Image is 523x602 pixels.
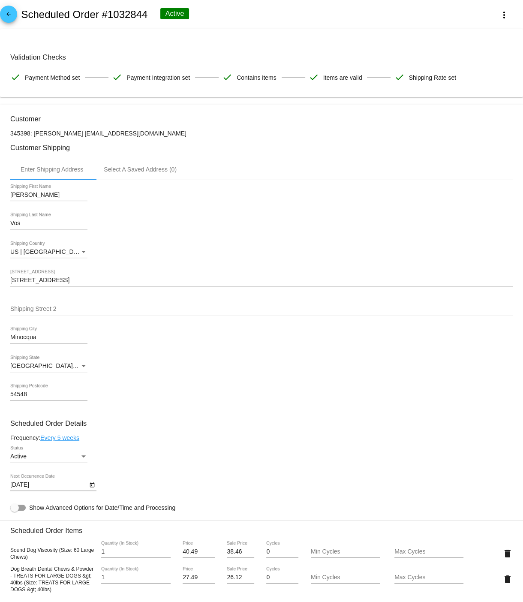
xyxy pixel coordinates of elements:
[10,482,87,488] input: Next Occurrence Date
[10,115,513,123] h3: Customer
[10,391,87,398] input: Shipping Postcode
[101,574,170,581] input: Quantity (In Stock)
[10,434,513,441] div: Frequency:
[183,548,215,555] input: Price
[10,192,87,199] input: Shipping First Name
[394,574,463,581] input: Max Cycles
[394,548,463,555] input: Max Cycles
[112,72,122,82] mat-icon: check
[237,69,277,87] span: Contains items
[183,574,215,581] input: Price
[10,362,111,369] span: [GEOGRAPHIC_DATA] | [US_STATE]
[409,69,456,87] span: Shipping Rate set
[499,10,509,20] mat-icon: more_vert
[266,574,298,581] input: Cycles
[10,220,87,227] input: Shipping Last Name
[10,453,87,460] mat-select: Status
[10,306,513,313] input: Shipping Street 2
[10,72,21,82] mat-icon: check
[10,520,513,535] h3: Scheduled Order Items
[101,548,170,555] input: Quantity (In Stock)
[3,11,14,21] mat-icon: arrow_back
[10,277,513,284] input: Shipping Street 1
[10,248,86,255] span: US | [GEOGRAPHIC_DATA]
[21,166,83,173] div: Enter Shipping Address
[10,53,513,61] h3: Validation Checks
[266,548,298,555] input: Cycles
[10,566,93,593] span: Dog Breath Dental Chews & Powder - TREATS FOR LARGE DOGS &gt; 40lbs (Size: TREATS FOR LARGE DOGS ...
[87,480,96,489] button: Open calendar
[10,249,87,256] mat-select: Shipping Country
[10,419,513,427] h3: Scheduled Order Details
[40,434,79,441] a: Every 5 weeks
[29,503,175,512] span: Show Advanced Options for Date/Time and Processing
[394,72,404,82] mat-icon: check
[104,166,177,173] div: Select A Saved Address (0)
[502,548,513,559] mat-icon: delete
[311,548,380,555] input: Min Cycles
[222,72,232,82] mat-icon: check
[502,574,513,584] mat-icon: delete
[25,69,80,87] span: Payment Method set
[160,8,189,19] div: Active
[10,363,87,370] mat-select: Shipping State
[10,130,513,137] p: 345398: [PERSON_NAME] [EMAIL_ADDRESS][DOMAIN_NAME]
[21,9,147,21] h2: Scheduled Order #1032844
[10,453,27,460] span: Active
[10,547,94,560] span: Sound Dog Viscosity (Size: 60 Large Chews)
[227,574,254,581] input: Sale Price
[311,574,380,581] input: Min Cycles
[309,72,319,82] mat-icon: check
[10,144,513,152] h3: Customer Shipping
[227,548,254,555] input: Sale Price
[323,69,362,87] span: Items are valid
[10,334,87,341] input: Shipping City
[126,69,190,87] span: Payment Integration set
